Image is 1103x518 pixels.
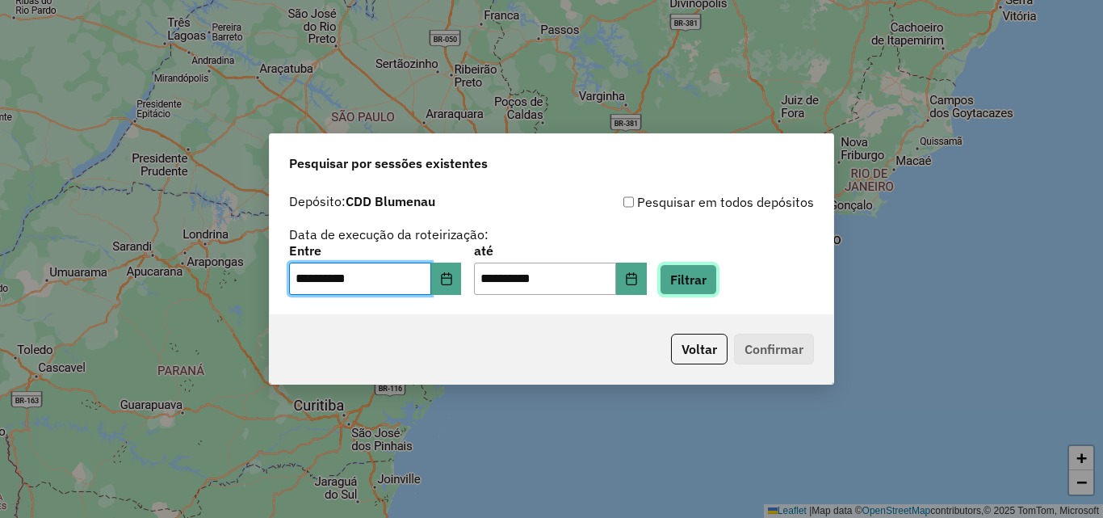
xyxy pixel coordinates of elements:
[474,241,646,260] label: até
[616,263,647,295] button: Choose Date
[431,263,462,295] button: Choose Date
[289,225,489,244] label: Data de execução da roteirização:
[289,154,488,173] span: Pesquisar por sessões existentes
[289,192,435,211] label: Depósito:
[289,241,461,260] label: Entre
[660,264,717,295] button: Filtrar
[346,193,435,209] strong: CDD Blumenau
[671,334,728,364] button: Voltar
[551,192,814,212] div: Pesquisar em todos depósitos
